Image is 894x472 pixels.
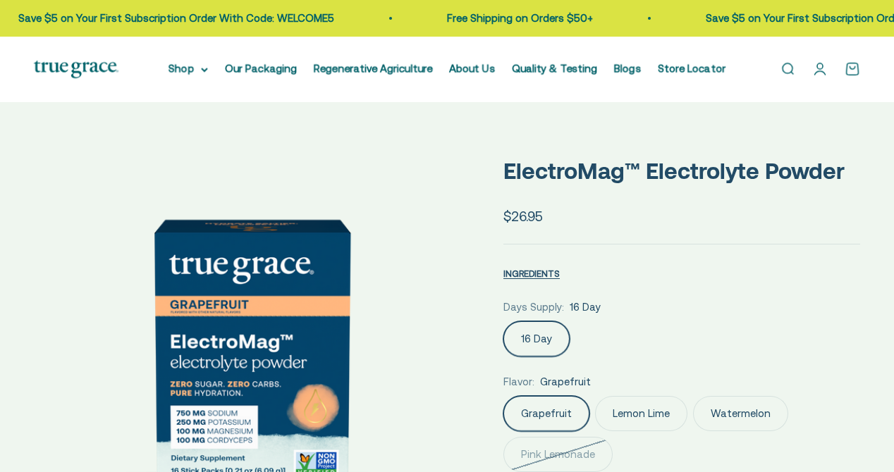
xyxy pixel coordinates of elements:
p: ElectroMag™ Electrolyte Powder [503,153,860,189]
a: Quality & Testing [512,63,597,75]
a: Blogs [614,63,641,75]
a: Free Shipping on Orders $50+ [443,12,589,24]
a: Store Locator [658,63,725,75]
sale-price: $26.95 [503,206,543,227]
p: Save $5 on Your First Subscription Order With Code: WELCOME5 [14,10,330,27]
span: 16 Day [570,299,601,316]
legend: Flavor: [503,373,534,390]
summary: Shop [169,61,208,77]
a: About Us [449,63,495,75]
button: INGREDIENTS [503,265,560,282]
a: Our Packaging [225,63,297,75]
span: Grapefruit [540,373,591,390]
a: Regenerative Agriculture [314,63,432,75]
span: INGREDIENTS [503,268,560,279]
legend: Days Supply: [503,299,564,316]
